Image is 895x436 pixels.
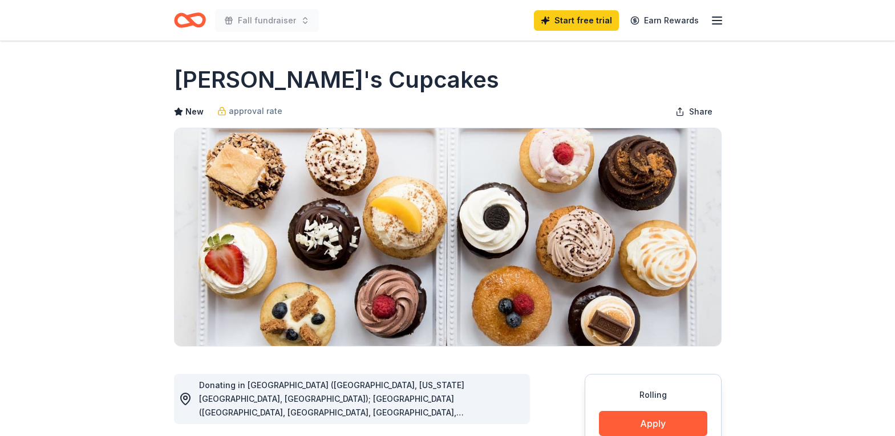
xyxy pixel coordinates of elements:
[217,104,282,118] a: approval rate
[689,105,712,119] span: Share
[174,7,206,34] a: Home
[229,104,282,118] span: approval rate
[238,14,296,27] span: Fall fundraiser
[599,411,707,436] button: Apply
[666,100,722,123] button: Share
[534,10,619,31] a: Start free trial
[599,388,707,402] div: Rolling
[174,64,499,96] h1: [PERSON_NAME]'s Cupcakes
[175,128,721,346] img: Image for Molly's Cupcakes
[623,10,706,31] a: Earn Rewards
[215,9,319,32] button: Fall fundraiser
[185,105,204,119] span: New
